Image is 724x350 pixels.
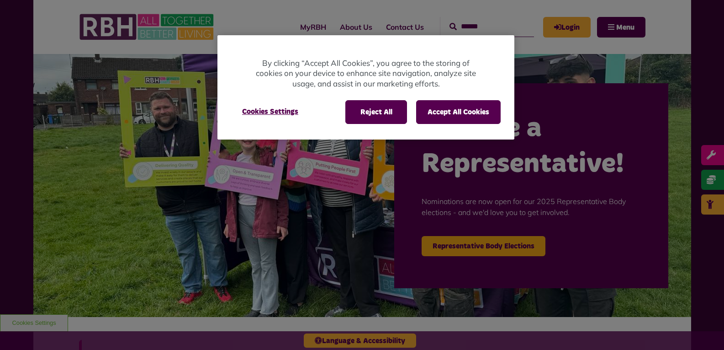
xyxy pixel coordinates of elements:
p: By clicking “Accept All Cookies”, you agree to the storing of cookies on your device to enhance s... [254,58,478,89]
button: Reject All [345,100,407,124]
button: Accept All Cookies [416,100,501,124]
div: Cookie banner [217,35,514,140]
div: Privacy [217,35,514,140]
button: Cookies Settings [231,100,309,123]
